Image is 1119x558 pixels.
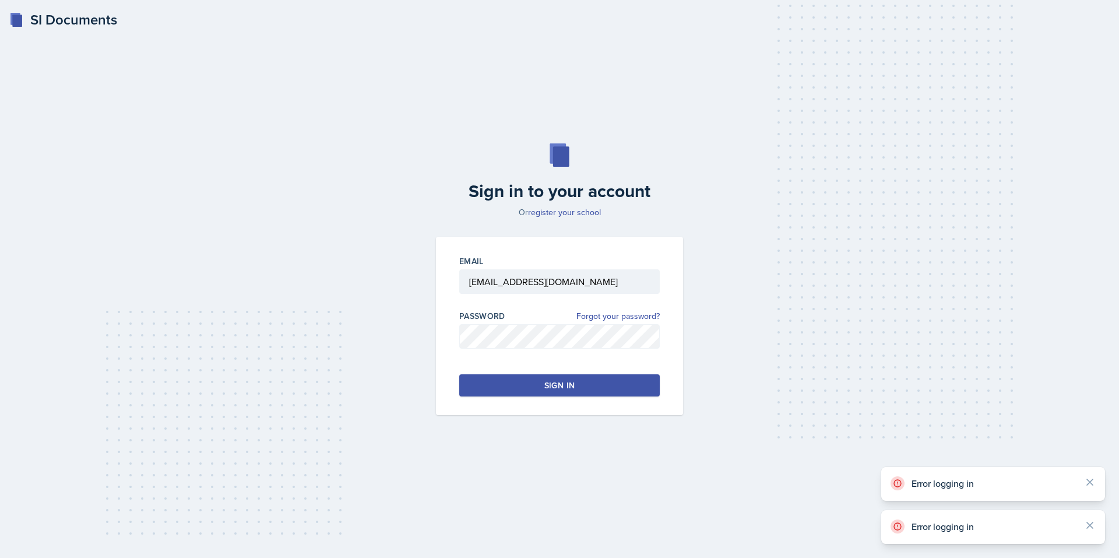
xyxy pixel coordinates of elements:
[912,521,1075,532] p: Error logging in
[528,206,601,218] a: register your school
[459,310,505,322] label: Password
[576,310,660,322] a: Forgot your password?
[429,206,690,218] p: Or
[9,9,117,30] a: SI Documents
[459,269,660,294] input: Email
[544,380,575,391] div: Sign in
[459,374,660,396] button: Sign in
[459,255,484,267] label: Email
[429,181,690,202] h2: Sign in to your account
[912,478,1075,489] p: Error logging in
